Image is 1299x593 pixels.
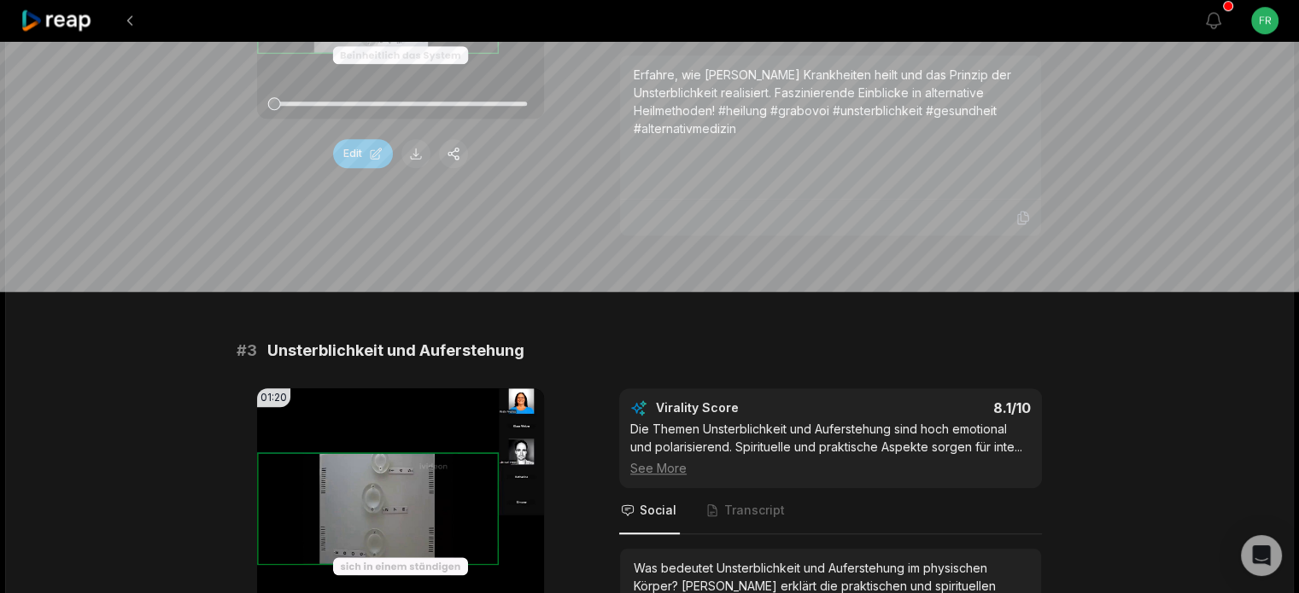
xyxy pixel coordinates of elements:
[848,399,1032,416] div: 8.1 /10
[1241,535,1282,576] div: Open Intercom Messenger
[640,502,676,519] span: Social
[630,420,1031,477] div: Die Themen Unsterblichkeit und Auferstehung sind hoch emotional und polarisierend. Spirituelle un...
[237,339,257,363] span: # 3
[630,459,1031,477] div: See More
[656,399,840,416] div: Virality Score
[267,339,524,363] span: Unsterblichkeit und Auferstehung
[619,488,1042,534] nav: Tabs
[724,502,785,519] span: Transcript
